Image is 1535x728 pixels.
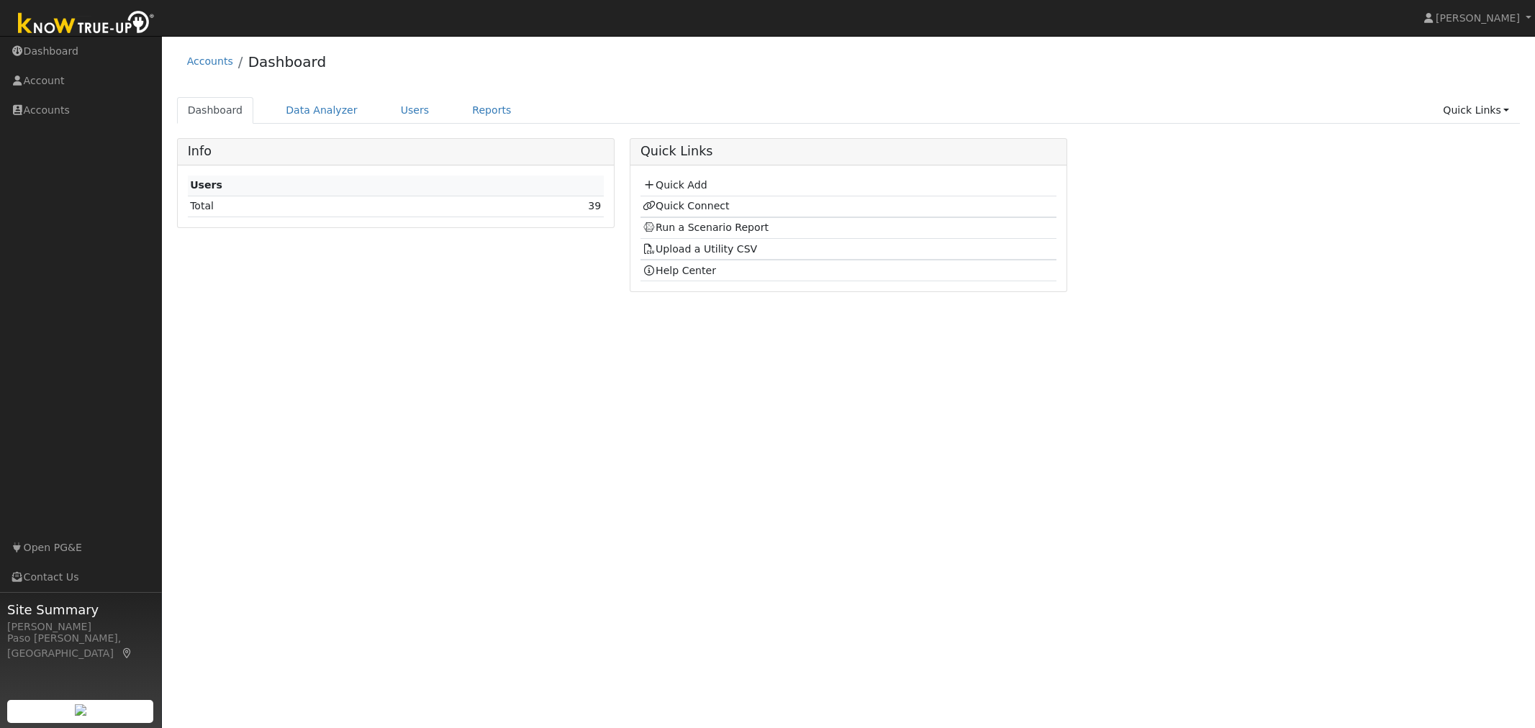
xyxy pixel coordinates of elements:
[461,97,522,124] a: Reports
[1432,97,1520,124] a: Quick Links
[177,97,254,124] a: Dashboard
[7,600,154,619] span: Site Summary
[248,53,327,70] a: Dashboard
[7,619,154,634] div: [PERSON_NAME]
[390,97,440,124] a: Users
[121,647,134,659] a: Map
[7,631,154,661] div: Paso [PERSON_NAME], [GEOGRAPHIC_DATA]
[275,97,368,124] a: Data Analyzer
[75,704,86,716] img: retrieve
[1436,12,1520,24] span: [PERSON_NAME]
[187,55,233,67] a: Accounts
[11,8,162,40] img: Know True-Up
